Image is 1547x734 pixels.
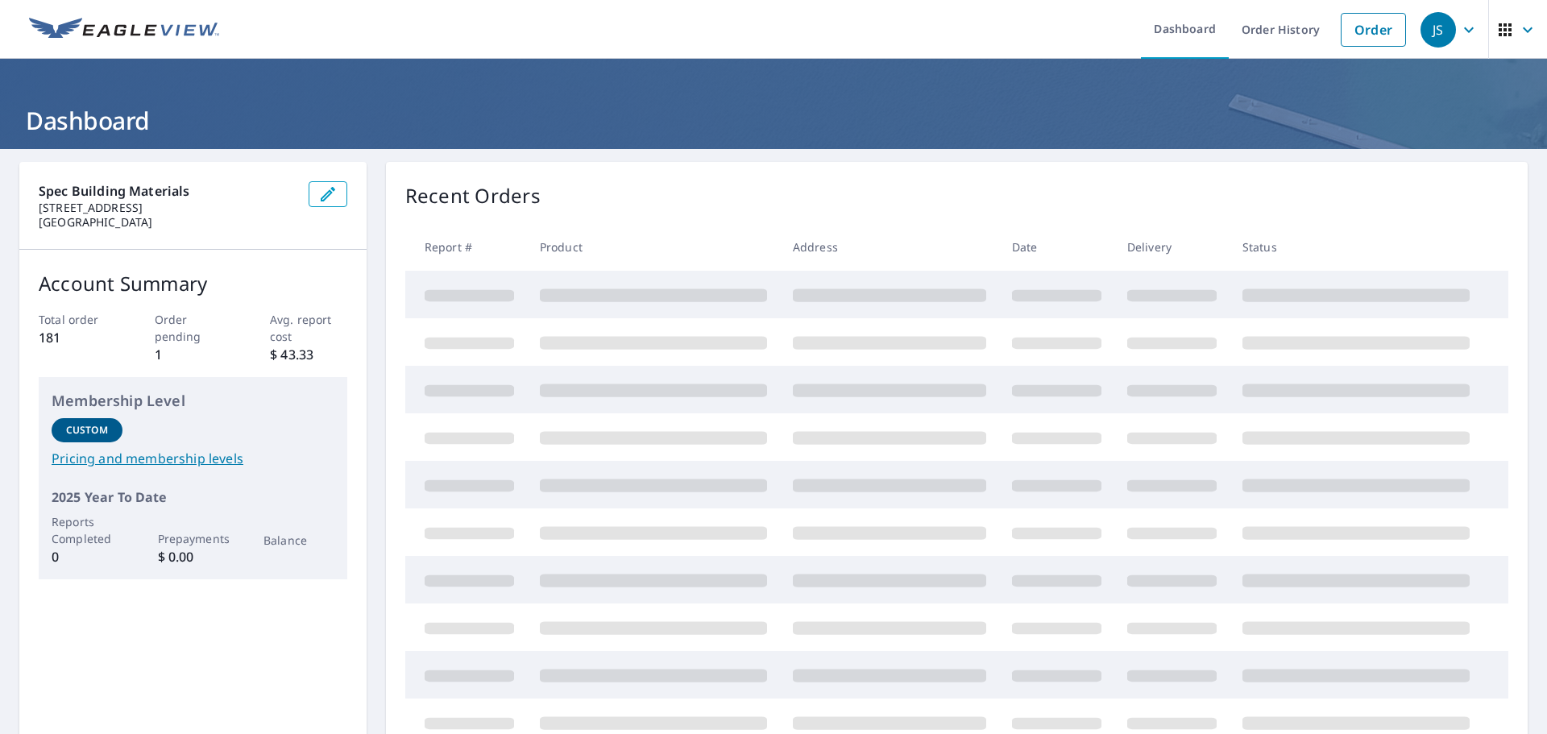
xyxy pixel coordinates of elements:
th: Delivery [1114,223,1230,271]
p: Account Summary [39,269,347,298]
p: Order pending [155,311,232,345]
th: Status [1230,223,1483,271]
p: [GEOGRAPHIC_DATA] [39,215,296,230]
p: $ 0.00 [158,547,229,566]
th: Date [999,223,1114,271]
p: 181 [39,328,116,347]
th: Product [527,223,780,271]
p: 0 [52,547,122,566]
p: Custom [66,423,108,437]
th: Address [780,223,999,271]
p: [STREET_ADDRESS] [39,201,296,215]
img: EV Logo [29,18,219,42]
a: Pricing and membership levels [52,449,334,468]
p: Avg. report cost [270,311,347,345]
p: Reports Completed [52,513,122,547]
p: Spec Building Materials [39,181,296,201]
p: Membership Level [52,390,334,412]
p: $ 43.33 [270,345,347,364]
div: JS [1421,12,1456,48]
p: Recent Orders [405,181,541,210]
p: 2025 Year To Date [52,487,334,507]
p: Balance [263,532,334,549]
p: Total order [39,311,116,328]
a: Order [1341,13,1406,47]
p: Prepayments [158,530,229,547]
th: Report # [405,223,527,271]
p: 1 [155,345,232,364]
h1: Dashboard [19,104,1528,137]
